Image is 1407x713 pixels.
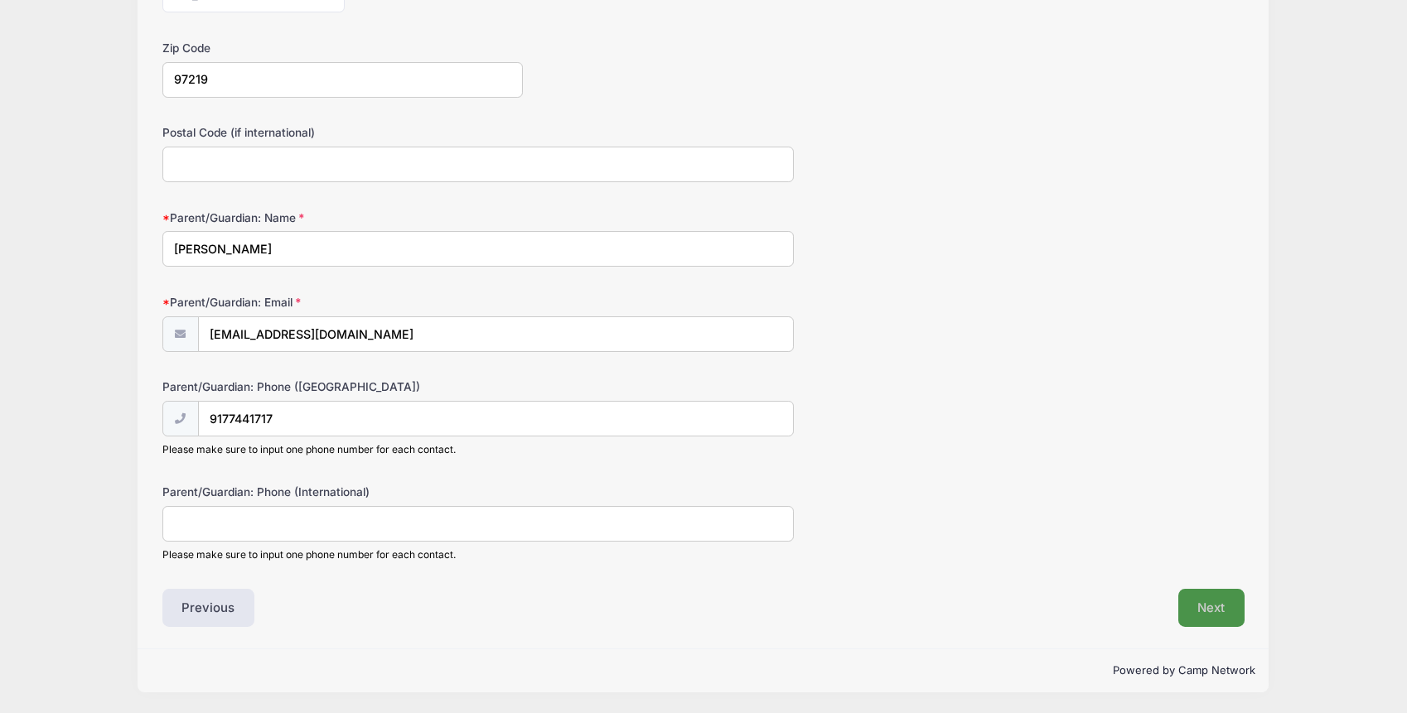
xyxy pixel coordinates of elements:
p: Powered by Camp Network [152,662,1256,679]
label: Parent/Guardian: Phone (International) [162,484,524,500]
div: Please make sure to input one phone number for each contact. [162,547,794,562]
label: Postal Code (if international) [162,124,524,141]
input: xxxxx [162,62,524,98]
button: Previous [162,589,255,627]
button: Next [1178,589,1245,627]
div: Please make sure to input one phone number for each contact. [162,442,794,457]
label: Parent/Guardian: Phone ([GEOGRAPHIC_DATA]) [162,378,524,395]
label: Parent/Guardian: Name [162,210,524,226]
label: Parent/Guardian: Email [162,294,524,311]
label: Zip Code [162,40,524,56]
input: (xxx) xxx-xxxx [198,401,794,436]
input: email@email.com [198,316,794,352]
